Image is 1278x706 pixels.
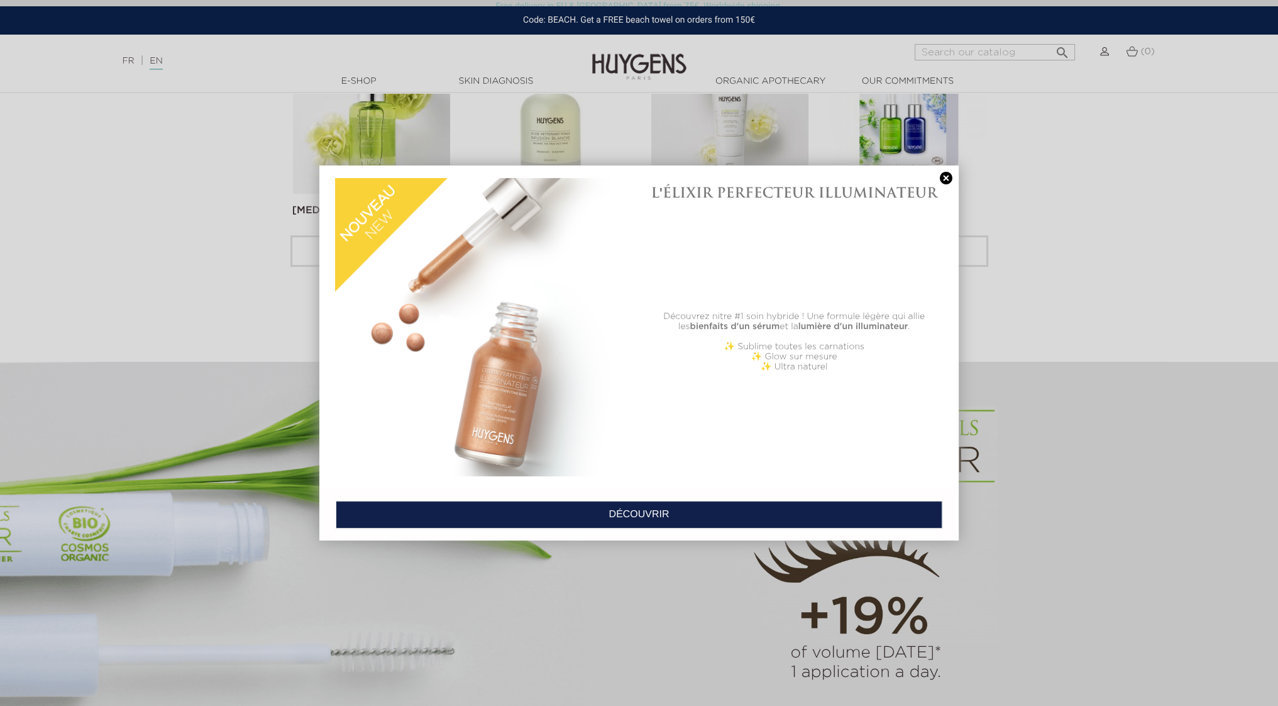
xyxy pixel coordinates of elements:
h1: L'ÉLIXIR PERFECTEUR ILLUMINATEUR [646,184,943,201]
p: ✨ Sublime toutes les carnations [646,342,943,352]
a: DÉCOUVRIR [336,501,942,529]
p: Découvrez nitre #1 soin hybride ! Une formule légère qui allie les et la . [646,311,943,332]
p: ✨ Ultra naturel [646,362,943,372]
b: lumière d'un illuminateur [798,322,908,331]
p: ✨ Glow sur mesure [646,352,943,362]
b: bienfaits d'un sérum [690,322,779,331]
